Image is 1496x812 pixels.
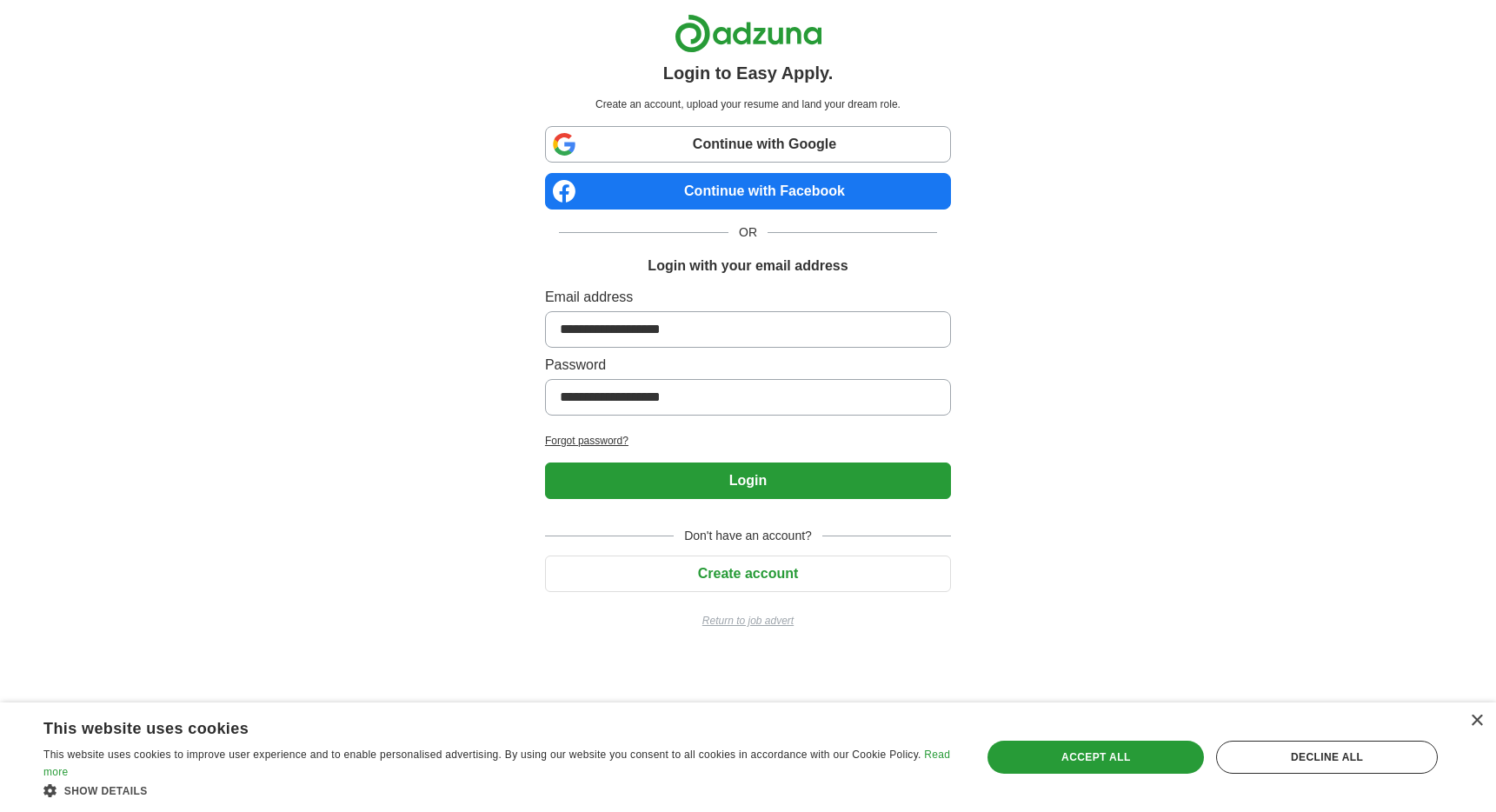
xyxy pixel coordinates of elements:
[545,126,951,163] a: Continue with Google
[675,14,822,53] img: Adzuna logo
[64,785,148,797] span: Show details
[1470,715,1483,728] div: Close
[545,287,951,308] label: Email address
[545,355,951,376] label: Password
[545,556,951,592] button: Create account
[43,749,921,761] span: This website uses cookies to improve user experience and to enable personalised advertising. By u...
[545,433,951,449] a: Forgot password?
[1216,741,1438,774] div: Decline all
[674,527,822,545] span: Don't have an account?
[545,566,951,581] a: Create account
[43,782,954,799] div: Show details
[545,173,951,210] a: Continue with Facebook
[545,463,951,499] button: Login
[648,256,848,276] h1: Login with your email address
[545,613,951,629] a: Return to job advert
[728,223,768,242] span: OR
[663,60,834,86] h1: Login to Easy Apply.
[549,97,947,112] p: Create an account, upload your resume and land your dream role.
[987,741,1204,774] div: Accept all
[43,713,910,739] div: This website uses cookies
